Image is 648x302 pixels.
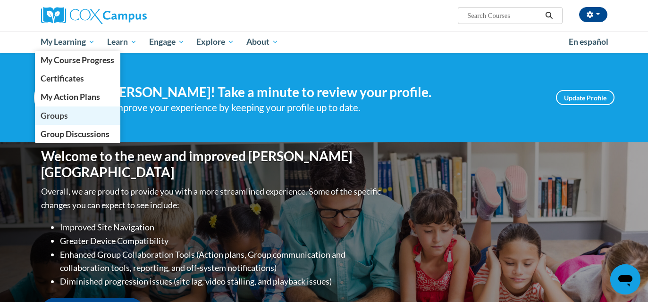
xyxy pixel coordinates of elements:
[35,106,121,125] a: Groups
[41,129,109,139] span: Group Discussions
[41,148,383,180] h1: Welcome to the new and improved [PERSON_NAME][GEOGRAPHIC_DATA]
[196,36,234,48] span: Explore
[610,264,640,294] iframe: Button to launch messaging window
[143,31,191,53] a: Engage
[35,125,121,143] a: Group Discussions
[41,55,114,65] span: My Course Progress
[149,36,185,48] span: Engage
[41,7,220,24] a: Cox Campus
[41,92,100,102] span: My Action Plans
[190,31,240,53] a: Explore
[556,90,614,105] a: Update Profile
[60,275,383,288] li: Diminished progression issues (site lag, video stalling, and playback issues)
[41,185,383,212] p: Overall, we are proud to provide you with a more streamlined experience. Some of the specific cha...
[579,7,607,22] button: Account Settings
[60,220,383,234] li: Improved Site Navigation
[563,32,614,52] a: En español
[35,31,101,53] a: My Learning
[41,111,68,121] span: Groups
[41,7,147,24] img: Cox Campus
[246,36,278,48] span: About
[91,100,542,115] div: Help improve your experience by keeping your profile up to date.
[41,36,95,48] span: My Learning
[60,248,383,275] li: Enhanced Group Collaboration Tools (Action plans, Group communication and collaboration tools, re...
[240,31,285,53] a: About
[542,10,556,21] button: Search
[27,31,622,53] div: Main menu
[60,234,383,248] li: Greater Device Compatibility
[91,84,542,100] h4: Hi [PERSON_NAME]! Take a minute to review your profile.
[41,73,84,83] span: Certificates
[569,37,608,47] span: En español
[35,88,121,106] a: My Action Plans
[101,31,143,53] a: Learn
[35,51,121,69] a: My Course Progress
[34,76,76,119] img: Profile Image
[466,10,542,21] input: Search Courses
[35,69,121,88] a: Certificates
[107,36,137,48] span: Learn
